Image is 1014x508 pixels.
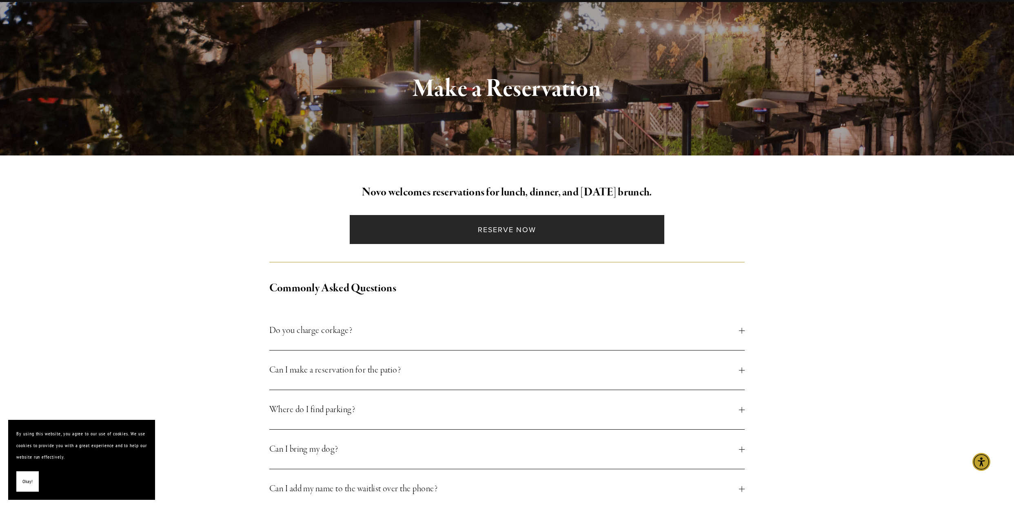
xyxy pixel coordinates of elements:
[972,453,990,471] div: Accessibility Menu
[269,402,739,417] span: Where do I find parking?
[269,311,745,350] button: Do you charge corkage?
[269,280,745,297] h2: Commonly Asked Questions
[269,442,739,457] span: Can I bring my dog?
[269,390,745,429] button: Where do I find parking?
[269,323,739,338] span: Do you charge corkage?
[350,215,664,244] a: Reserve Now
[8,420,155,500] section: Cookie banner
[16,471,39,492] button: Okay!
[16,428,147,463] p: By using this website, you agree to our use of cookies. We use cookies to provide you with a grea...
[269,481,739,496] span: Can I add my name to the waitlist over the phone?
[269,363,739,377] span: Can I make a reservation for the patio?
[269,184,745,201] h2: Novo welcomes reservations for lunch, dinner, and [DATE] brunch.
[269,350,745,390] button: Can I make a reservation for the patio?
[413,73,601,104] strong: Make a Reservation
[22,476,33,488] span: Okay!
[269,430,745,469] button: Can I bring my dog?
